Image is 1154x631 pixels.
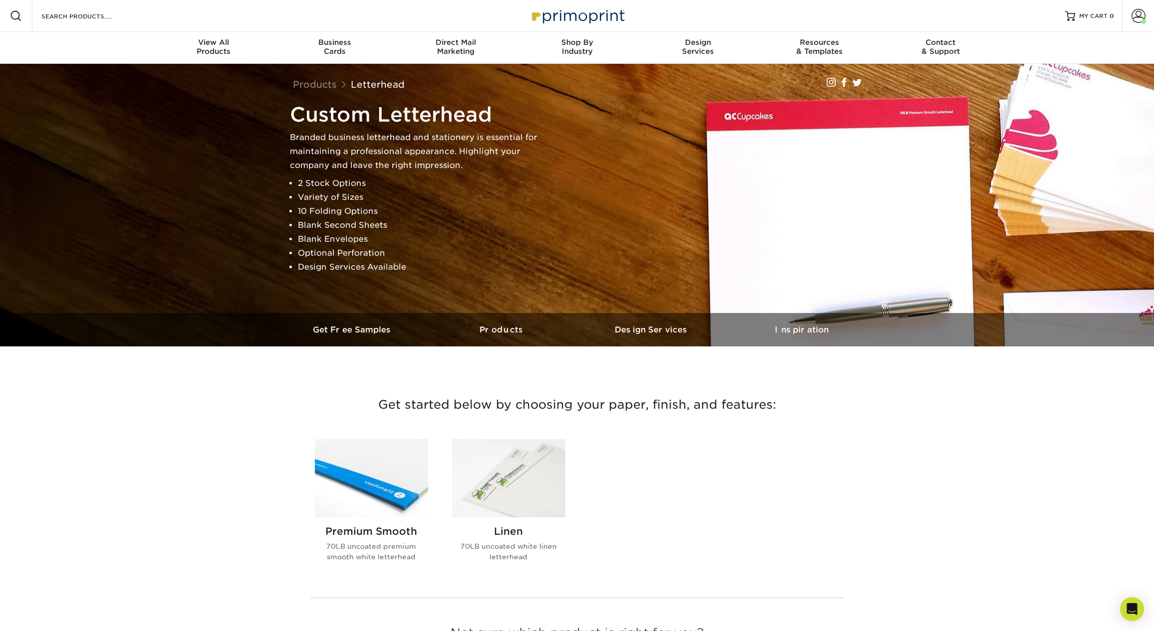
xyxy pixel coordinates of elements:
[40,10,138,22] input: SEARCH PRODUCTS.....
[293,79,337,90] a: Products
[285,382,869,427] h3: Get started below by choosing your paper, finish, and features:
[153,32,274,64] a: View AllProducts
[290,131,539,172] p: Branded business letterhead and stationery is essential for maintaining a professional appearance...
[395,38,516,47] span: Direct Mail
[452,541,565,562] p: 70LB uncoated white linen letterhead
[274,38,395,47] span: Business
[727,313,877,346] a: Inspiration
[1110,12,1114,19] span: 0
[880,38,1001,56] div: & Support
[638,38,759,56] div: Services
[298,246,539,260] li: Optional Perforation
[298,190,539,204] li: Variety of Sizes
[274,32,395,64] a: BusinessCards
[153,38,274,47] span: View All
[315,439,428,578] a: Premium Smooth Letterhead Premium Smooth 70LB uncoated premium smooth white letterhead
[298,218,539,232] li: Blank Second Sheets
[298,232,539,246] li: Blank Envelopes
[516,38,638,56] div: Industry
[880,32,1001,64] a: Contact& Support
[274,38,395,56] div: Cards
[759,38,880,47] span: Resources
[516,38,638,47] span: Shop By
[278,325,428,334] h3: Get Free Samples
[395,38,516,56] div: Marketing
[638,32,759,64] a: DesignServices
[351,79,405,90] a: Letterhead
[577,313,727,346] a: Design Services
[315,525,428,537] h2: Premium Smooth
[452,525,565,537] h2: Linen
[315,439,428,517] img: Premium Smooth Letterhead
[880,38,1001,47] span: Contact
[298,204,539,218] li: 10 Folding Options
[298,176,539,190] li: 2 Stock Options
[278,313,428,346] a: Get Free Samples
[527,5,627,26] img: Primoprint
[452,439,565,578] a: Linen Letterhead Linen 70LB uncoated white linen letterhead
[1120,597,1144,621] div: Open Intercom Messenger
[638,38,759,47] span: Design
[315,541,428,562] p: 70LB uncoated premium smooth white letterhead
[759,38,880,56] div: & Templates
[516,32,638,64] a: Shop ByIndustry
[428,325,577,334] h3: Products
[428,313,577,346] a: Products
[577,325,727,334] h3: Design Services
[452,439,565,517] img: Linen Letterhead
[759,32,880,64] a: Resources& Templates
[153,38,274,56] div: Products
[290,103,539,127] h1: Custom Letterhead
[395,32,516,64] a: Direct MailMarketing
[298,260,539,274] li: Design Services Available
[1079,12,1108,20] span: MY CART
[727,325,877,334] h3: Inspiration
